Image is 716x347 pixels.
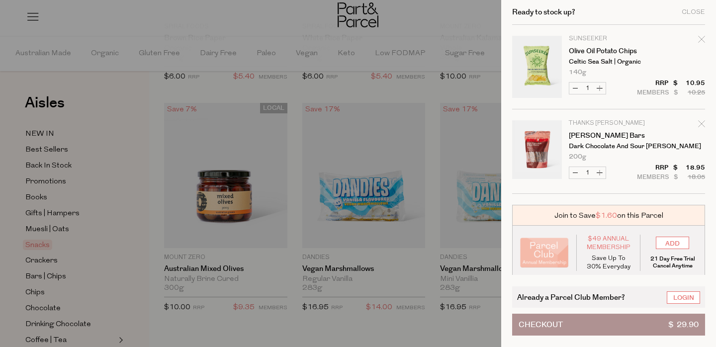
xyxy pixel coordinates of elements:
[584,235,633,252] span: $49 Annual Membership
[656,237,689,249] input: ADD
[648,256,697,269] p: 21 Day Free Trial Cancel Anytime
[569,120,646,126] p: Thanks [PERSON_NAME]
[569,69,586,76] span: 140g
[581,83,594,94] input: QTY Olive Oil Potato Chips
[668,314,699,335] span: $ 29.90
[581,167,594,178] input: QTY Darl Bars
[517,291,625,303] span: Already a Parcel Club Member?
[698,34,705,48] div: Remove Olive Oil Potato Chips
[512,205,705,226] div: Join to Save on this Parcel
[698,119,705,132] div: Remove Darl Bars
[569,154,586,160] span: 200g
[667,291,700,304] a: Login
[584,254,633,271] p: Save Up To 30% Everyday
[682,9,705,15] div: Close
[512,8,575,16] h2: Ready to stock up?
[519,314,563,335] span: Checkout
[569,59,646,65] p: Celtic Sea Salt | Organic
[596,210,617,221] span: $1.60
[512,314,705,336] button: Checkout$ 29.90
[569,132,646,139] a: [PERSON_NAME] Bars
[569,36,646,42] p: Sunseeker
[569,143,646,150] p: Dark Chocolate and Sour [PERSON_NAME]
[569,48,646,55] a: Olive Oil Potato Chips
